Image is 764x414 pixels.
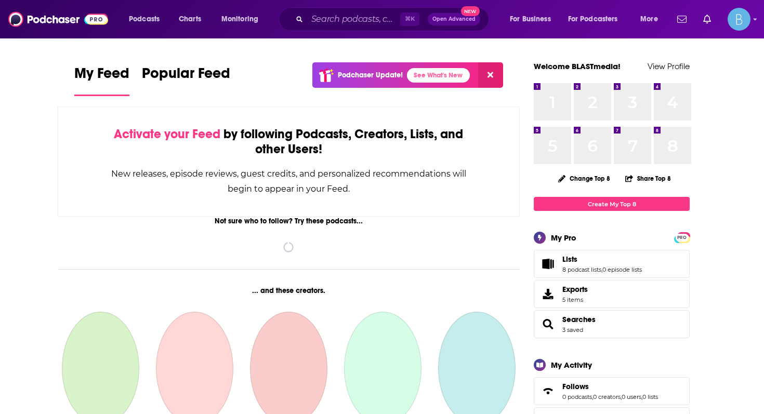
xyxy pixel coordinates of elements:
span: Monitoring [221,12,258,26]
a: Charts [172,11,207,28]
div: Search podcasts, credits, & more... [288,7,499,31]
div: New releases, episode reviews, guest credits, and personalized recommendations will begin to appe... [110,166,467,196]
span: , [621,393,622,400]
a: Create My Top 8 [534,197,690,211]
a: 0 creators [593,393,621,400]
span: Lists [534,250,690,278]
div: Not sure who to follow? Try these podcasts... [58,217,520,225]
div: ... and these creators. [58,286,520,295]
span: Popular Feed [142,64,230,88]
span: More [640,12,658,26]
div: by following Podcasts, Creators, Lists, and other Users! [110,127,467,157]
a: Follows [562,382,658,391]
span: Open Advanced [432,17,476,22]
span: Follows [534,377,690,405]
a: 3 saved [562,326,583,333]
span: PRO [676,234,688,242]
a: Lists [537,257,558,271]
button: open menu [214,11,272,28]
span: Activate your Feed [114,126,220,142]
span: My Feed [74,64,129,88]
button: open menu [503,11,564,28]
button: Open AdvancedNew [428,13,480,25]
a: My Feed [74,64,129,96]
a: Welcome BLASTmedia! [534,61,621,71]
a: Searches [537,317,558,331]
span: Logged in as BLASTmedia [728,8,750,31]
span: 5 items [562,296,588,303]
span: ⌘ K [400,12,419,26]
a: 0 episode lists [602,266,642,273]
a: Show notifications dropdown [699,10,715,28]
button: Show profile menu [728,8,750,31]
span: Exports [562,285,588,294]
a: Follows [537,384,558,398]
button: open menu [561,11,633,28]
input: Search podcasts, credits, & more... [307,11,400,28]
img: User Profile [728,8,750,31]
button: Change Top 8 [552,172,616,185]
span: , [592,393,593,400]
div: My Pro [551,233,576,243]
span: For Podcasters [568,12,618,26]
span: Podcasts [129,12,160,26]
button: Share Top 8 [625,168,671,189]
a: 0 users [622,393,641,400]
span: For Business [510,12,551,26]
p: Podchaser Update! [338,71,403,79]
button: open menu [633,11,671,28]
button: open menu [122,11,173,28]
span: , [601,266,602,273]
a: Popular Feed [142,64,230,96]
a: Show notifications dropdown [673,10,691,28]
img: Podchaser - Follow, Share and Rate Podcasts [8,9,108,29]
a: 0 lists [642,393,658,400]
span: Searches [534,310,690,338]
span: Follows [562,382,589,391]
a: 8 podcast lists [562,266,601,273]
a: View Profile [648,61,690,71]
span: New [461,6,480,16]
a: PRO [676,233,688,241]
a: See What's New [407,68,470,83]
a: 0 podcasts [562,393,592,400]
div: My Activity [551,360,592,370]
span: Exports [537,287,558,301]
a: Exports [534,280,690,308]
a: Lists [562,255,642,264]
span: Charts [179,12,201,26]
span: Lists [562,255,577,264]
a: Searches [562,315,596,324]
span: , [641,393,642,400]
